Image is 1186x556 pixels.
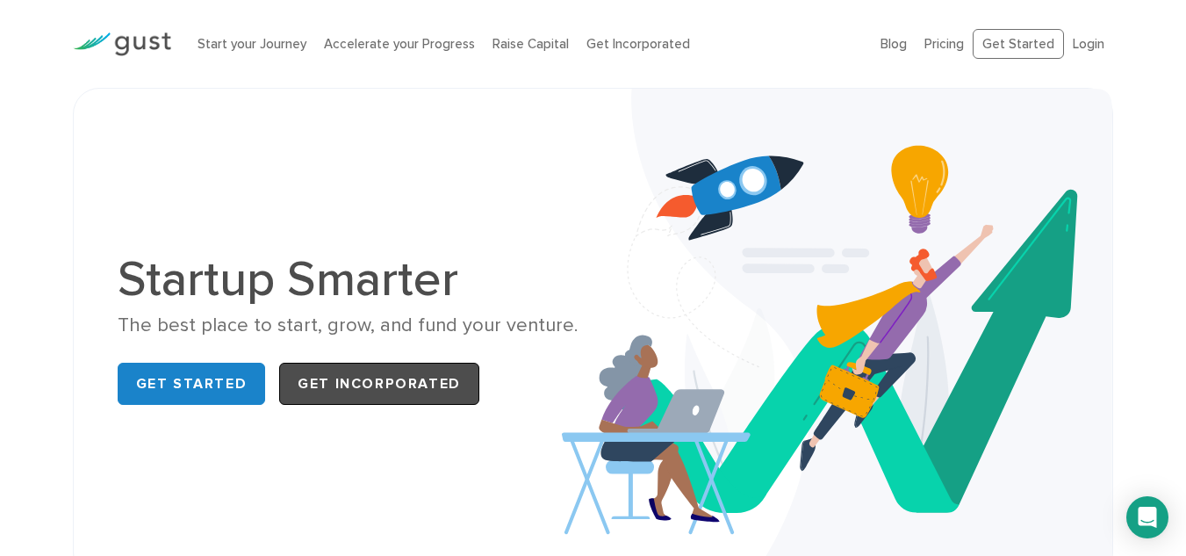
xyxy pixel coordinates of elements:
[118,255,580,304] h1: Startup Smarter
[118,313,580,338] div: The best place to start, grow, and fund your venture.
[198,36,306,52] a: Start your Journey
[279,363,479,405] a: Get Incorporated
[586,36,690,52] a: Get Incorporated
[1098,472,1186,556] iframe: Chat Widget
[924,36,964,52] a: Pricing
[492,36,569,52] a: Raise Capital
[973,29,1064,60] a: Get Started
[324,36,475,52] a: Accelerate your Progress
[881,36,907,52] a: Blog
[1073,36,1104,52] a: Login
[118,363,266,405] a: Get Started
[73,32,171,56] img: Gust Logo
